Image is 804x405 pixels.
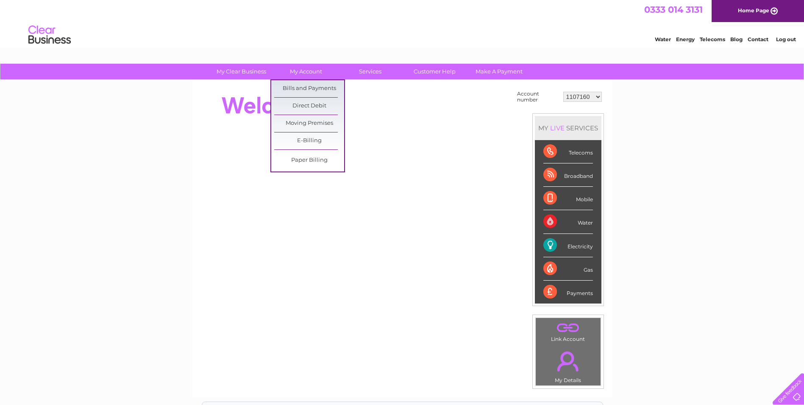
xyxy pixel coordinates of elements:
[400,64,470,79] a: Customer Help
[700,36,725,42] a: Telecoms
[271,64,341,79] a: My Account
[644,4,703,15] a: 0333 014 3131
[543,234,593,257] div: Electricity
[543,187,593,210] div: Mobile
[206,64,276,79] a: My Clear Business
[543,210,593,233] div: Water
[274,115,344,132] a: Moving Premises
[202,5,603,41] div: Clear Business is a trading name of Verastar Limited (registered in [GEOGRAPHIC_DATA] No. 3667643...
[543,281,593,304] div: Payments
[515,89,561,105] td: Account number
[655,36,671,42] a: Water
[28,22,71,48] img: logo.png
[776,36,796,42] a: Log out
[535,318,601,344] td: Link Account
[464,64,534,79] a: Make A Payment
[730,36,743,42] a: Blog
[274,152,344,169] a: Paper Billing
[274,80,344,97] a: Bills and Payments
[543,140,593,163] div: Telecoms
[543,163,593,187] div: Broadband
[538,346,598,376] a: .
[535,344,601,386] td: My Details
[548,124,566,132] div: LIVE
[535,116,601,140] div: MY SERVICES
[274,132,344,149] a: E-Billing
[543,257,593,281] div: Gas
[676,36,695,42] a: Energy
[335,64,405,79] a: Services
[538,320,598,335] a: .
[748,36,768,42] a: Contact
[274,98,344,115] a: Direct Debit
